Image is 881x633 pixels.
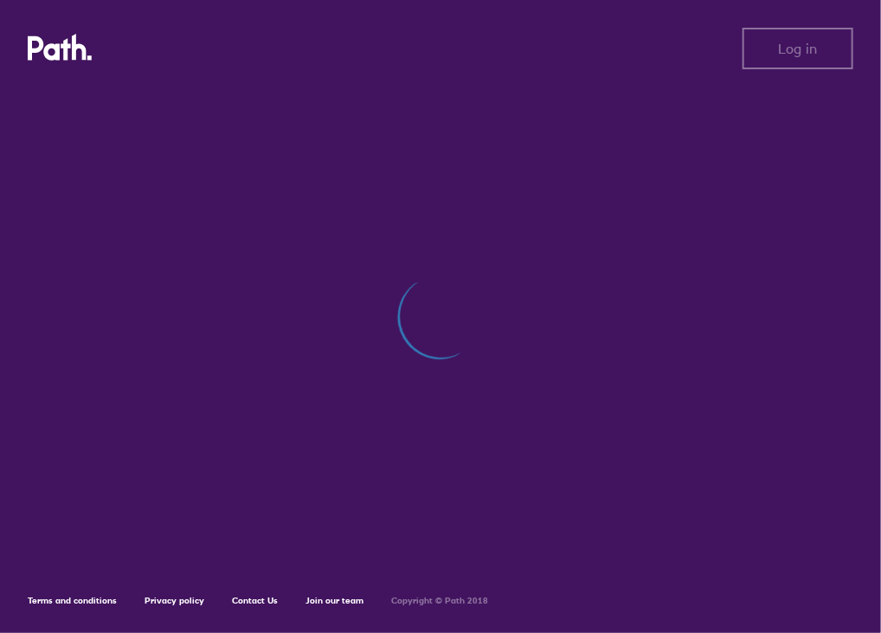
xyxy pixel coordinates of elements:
[391,596,488,606] h6: Copyright © Path 2018
[145,595,204,606] a: Privacy policy
[28,595,117,606] a: Terms and conditions
[305,595,363,606] a: Join our team
[779,41,818,56] span: Log in
[743,28,853,69] button: Log in
[232,595,278,606] a: Contact Us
